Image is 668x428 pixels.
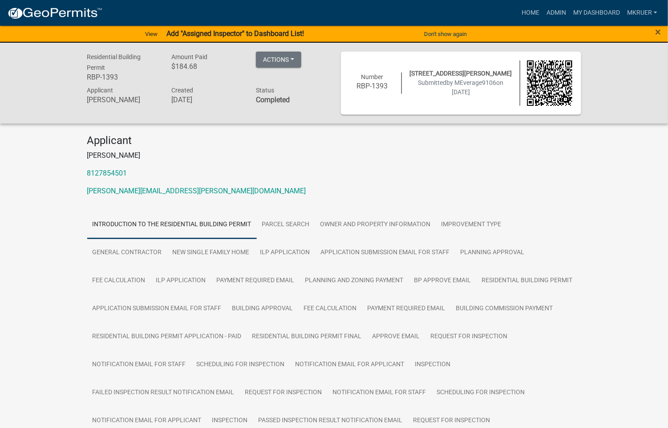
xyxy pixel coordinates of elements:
[87,267,151,295] a: Fee Calculation
[87,169,127,177] a: 8127854501
[87,323,247,351] a: Residential Building Permit Application - Paid
[451,295,559,323] a: Building Commission Payment
[87,87,113,94] span: Applicant
[570,4,623,21] a: My Dashboard
[87,379,240,407] a: Failed Inspection Result Notification Email
[87,96,158,104] h6: [PERSON_NAME]
[410,351,456,379] a: Inspection
[257,211,315,239] a: Parcel search
[656,27,661,37] button: Close
[87,295,227,323] a: Application Submission Email for Staff
[623,4,661,21] a: mkruer
[87,211,257,239] a: Introduction to the Residential Building Permit
[211,267,300,295] a: Payment Required Email
[87,239,167,267] a: General Contractor
[166,29,304,38] strong: Add "Assigned Inspector" to Dashboard List!
[432,379,530,407] a: Scheduling for Inspection
[421,27,470,41] button: Don't show again
[171,87,193,94] span: Created
[255,239,316,267] a: ILP Application
[87,187,306,195] a: [PERSON_NAME][EMAIL_ADDRESS][PERSON_NAME][DOMAIN_NAME]
[436,211,507,239] a: Improvement Type
[409,267,477,295] a: BP Approve Email
[87,53,141,71] span: Residential Building Permit
[447,79,497,86] span: by MEverage9106
[425,323,513,351] a: Request for Inspection
[300,267,409,295] a: Planning and Zoning Payment
[350,82,395,90] h6: RBP-1393
[240,379,328,407] a: Request for Inspection
[656,26,661,38] span: ×
[87,351,191,379] a: Notification Email for Staff
[87,150,581,161] p: [PERSON_NAME]
[455,239,530,267] a: Planning Approval
[299,295,362,323] a: Fee Calculation
[477,267,578,295] a: Residential Building Permit
[171,53,207,60] span: Amount Paid
[167,239,255,267] a: New Single Family Home
[227,295,299,323] a: Building Approval
[151,267,211,295] a: ILP Application
[256,52,301,68] button: Actions
[87,134,581,147] h4: Applicant
[418,79,504,96] span: Submitted on [DATE]
[256,87,274,94] span: Status
[256,96,290,104] strong: Completed
[410,70,512,77] span: [STREET_ADDRESS][PERSON_NAME]
[191,351,290,379] a: Scheduling for Inspection
[527,60,572,106] img: QR code
[361,73,383,80] span: Number
[518,4,543,21] a: Home
[247,323,367,351] a: Residential Building Permit Final
[142,27,161,41] a: View
[328,379,432,407] a: Notification Email for Staff
[290,351,410,379] a: Notification Email for Applicant
[543,4,570,21] a: Admin
[171,96,243,104] h6: [DATE]
[316,239,455,267] a: Application Submission Email for Staff
[87,73,158,81] h6: RBP-1393
[315,211,436,239] a: Owner and Property Information
[362,295,451,323] a: Payment Required Email
[171,62,243,71] h6: $184.68
[367,323,425,351] a: Approve Email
